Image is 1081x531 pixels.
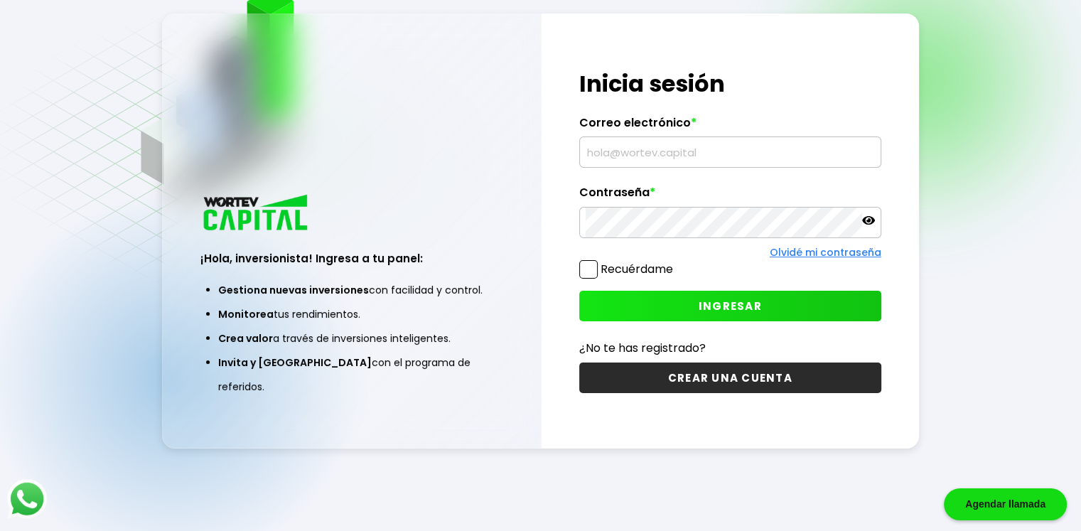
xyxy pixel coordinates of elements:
[200,193,313,235] img: logo_wortev_capital
[200,250,502,267] h3: ¡Hola, inversionista! Ingresa a tu panel:
[586,137,875,167] input: hola@wortev.capital
[579,67,881,101] h1: Inicia sesión
[218,278,485,302] li: con facilidad y control.
[218,307,274,321] span: Monitorea
[770,245,881,259] a: Olvidé mi contraseña
[699,299,762,313] span: INGRESAR
[579,339,881,357] p: ¿No te has registrado?
[218,326,485,350] li: a través de inversiones inteligentes.
[579,186,881,207] label: Contraseña
[218,355,372,370] span: Invita y [GEOGRAPHIC_DATA]
[218,302,485,326] li: tus rendimientos.
[579,291,881,321] button: INGRESAR
[944,488,1067,520] div: Agendar llamada
[218,331,273,345] span: Crea valor
[579,116,881,137] label: Correo electrónico
[7,479,47,519] img: logos_whatsapp-icon.242b2217.svg
[218,283,369,297] span: Gestiona nuevas inversiones
[601,261,673,277] label: Recuérdame
[579,339,881,393] a: ¿No te has registrado?CREAR UNA CUENTA
[218,350,485,399] li: con el programa de referidos.
[579,363,881,393] button: CREAR UNA CUENTA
